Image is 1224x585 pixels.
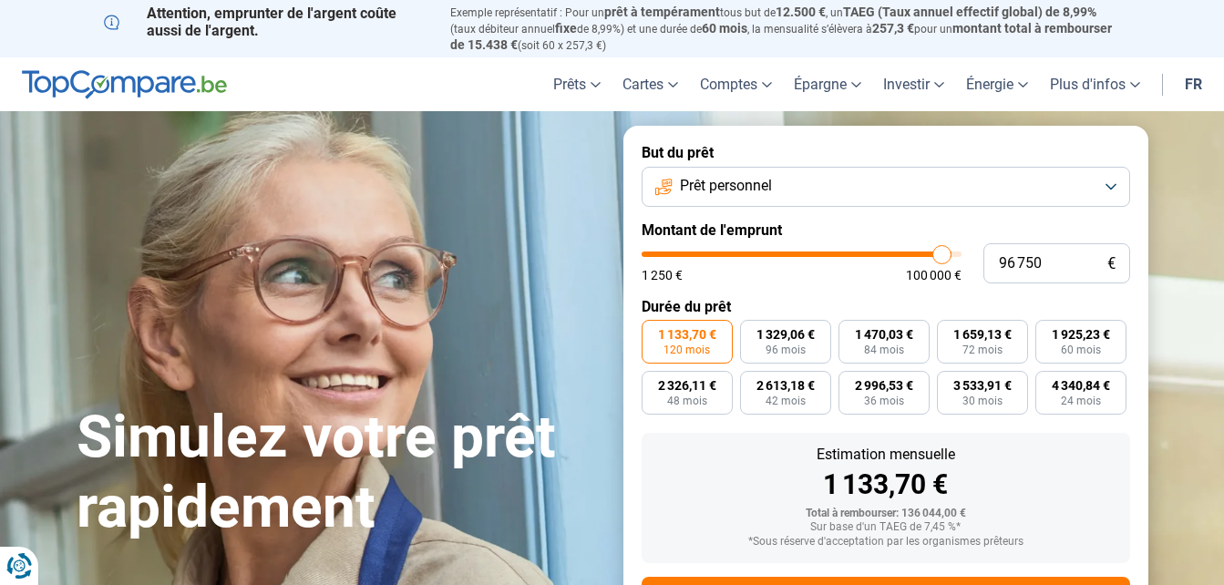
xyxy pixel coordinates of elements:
span: 3 533,91 € [953,379,1012,392]
button: Prêt personnel [642,167,1130,207]
span: 1 329,06 € [756,328,815,341]
span: € [1107,256,1116,272]
a: Investir [872,57,955,111]
p: Attention, emprunter de l'argent coûte aussi de l'argent. [104,5,428,39]
span: 60 mois [702,21,747,36]
label: Montant de l'emprunt [642,221,1130,239]
div: Sur base d'un TAEG de 7,45 %* [656,521,1116,534]
span: 2 613,18 € [756,379,815,392]
a: Comptes [689,57,783,111]
a: Prêts [542,57,612,111]
span: Prêt personnel [680,176,772,196]
span: 24 mois [1061,395,1101,406]
span: 2 326,11 € [658,379,716,392]
span: 2 996,53 € [855,379,913,392]
label: Durée du prêt [642,298,1130,315]
span: 84 mois [864,344,904,355]
label: But du prêt [642,144,1130,161]
span: 257,3 € [872,21,914,36]
span: 96 mois [766,344,806,355]
p: Exemple représentatif : Pour un tous but de , un (taux débiteur annuel de 8,99%) et une durée de ... [450,5,1121,53]
span: fixe [555,21,577,36]
span: 48 mois [667,395,707,406]
a: Cartes [612,57,689,111]
span: 1 659,13 € [953,328,1012,341]
span: prêt à tempérament [604,5,720,19]
span: 42 mois [766,395,806,406]
span: 120 mois [663,344,710,355]
span: TAEG (Taux annuel effectif global) de 8,99% [843,5,1096,19]
span: 1 250 € [642,269,683,282]
a: Plus d'infos [1039,57,1151,111]
img: TopCompare [22,70,227,99]
div: *Sous réserve d'acceptation par les organismes prêteurs [656,536,1116,549]
span: 1 133,70 € [658,328,716,341]
span: 100 000 € [906,269,962,282]
h1: Simulez votre prêt rapidement [77,403,602,543]
span: 36 mois [864,395,904,406]
div: 1 133,70 € [656,471,1116,498]
span: 60 mois [1061,344,1101,355]
span: 72 mois [962,344,1003,355]
span: montant total à rembourser de 15.438 € [450,21,1112,52]
div: Total à rembourser: 136 044,00 € [656,508,1116,520]
a: fr [1174,57,1213,111]
span: 12.500 € [776,5,826,19]
a: Énergie [955,57,1039,111]
a: Épargne [783,57,872,111]
span: 1 925,23 € [1052,328,1110,341]
span: 30 mois [962,395,1003,406]
span: 4 340,84 € [1052,379,1110,392]
div: Estimation mensuelle [656,447,1116,462]
span: 1 470,03 € [855,328,913,341]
